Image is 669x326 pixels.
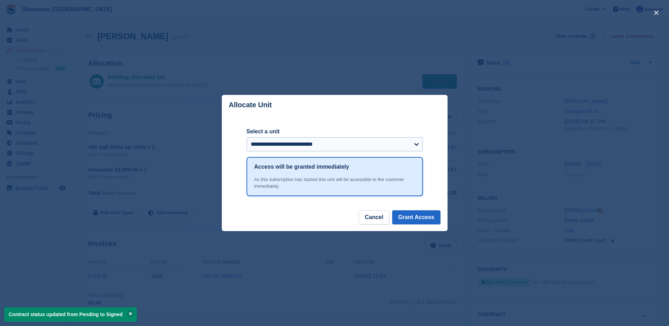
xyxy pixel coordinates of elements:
[229,101,272,109] p: Allocate Unit
[4,307,137,322] p: Contract status updated from Pending to Signed
[254,176,415,190] div: As this subscription has started this unit will be accessible to the customer immediately.
[247,127,423,136] label: Select a unit
[651,7,662,18] button: close
[392,210,440,224] button: Grant Access
[359,210,389,224] button: Cancel
[254,163,349,171] h1: Access will be granted immediately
